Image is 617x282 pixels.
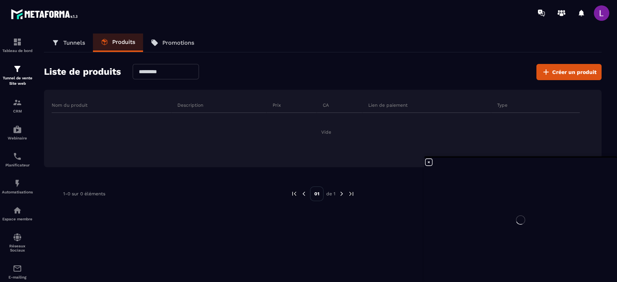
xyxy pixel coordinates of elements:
p: Automatisations [2,190,33,194]
p: Tunnel de vente Site web [2,76,33,86]
p: 1-0 sur 0 éléments [63,191,105,196]
img: next [348,190,355,197]
p: Prix [273,102,281,108]
a: Promotions [143,34,202,52]
a: schedulerschedulerPlanificateur [2,146,33,173]
p: CRM [2,109,33,113]
img: scheduler [13,152,22,161]
a: automationsautomationsEspace membre [2,200,33,227]
a: Tunnels [44,34,93,52]
img: logo [11,7,80,21]
p: Webinaire [2,136,33,140]
p: de 1 [326,191,335,197]
p: Produits [112,39,135,45]
img: automations [13,125,22,134]
img: automations [13,179,22,188]
p: Type [497,102,507,108]
p: Planificateur [2,163,33,167]
img: prev [291,190,298,197]
button: Créer un produit [536,64,602,80]
img: next [338,190,345,197]
img: email [13,264,22,273]
a: automationsautomationsAutomatisations [2,173,33,200]
a: Produits [93,34,143,52]
p: CA [323,102,329,108]
p: Espace membre [2,217,33,221]
a: automationsautomationsWebinaire [2,119,33,146]
h2: Liste de produits [44,64,121,80]
p: Nom du produit [52,102,88,108]
p: Tunnels [63,39,85,46]
p: Description [177,102,203,108]
img: social-network [13,233,22,242]
a: formationformationTableau de bord [2,32,33,59]
img: formation [13,64,22,74]
a: social-networksocial-networkRéseaux Sociaux [2,227,33,258]
p: Réseaux Sociaux [2,244,33,252]
a: formationformationCRM [2,92,33,119]
p: 01 [310,186,324,201]
img: formation [13,98,22,107]
span: Vide [321,129,331,135]
span: Créer un produit [552,68,597,76]
p: Lien de paiement [368,102,408,108]
p: E-mailing [2,275,33,279]
p: Promotions [162,39,194,46]
img: prev [300,190,307,197]
p: Tableau de bord [2,49,33,53]
img: automations [13,206,22,215]
a: formationformationTunnel de vente Site web [2,59,33,92]
img: formation [13,37,22,47]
